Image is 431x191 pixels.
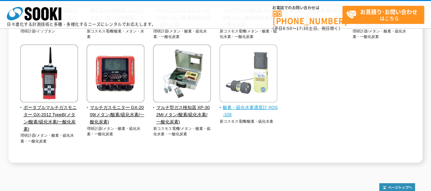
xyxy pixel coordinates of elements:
span: 酸素・硫化水素濃度計 XOS-326 [219,104,278,119]
img: 酸素・硫化水素濃度計 XOS-326 [219,44,277,104]
p: 理研計器/メタン・酸素・硫化水素・一酸化炭素 [352,28,411,40]
a: マルチ型ガス検知器 XP-302M(メタン/酸素/硫化水素/一酸化炭素) [153,98,211,125]
span: 8:50 [283,25,292,31]
span: マルチガスモニター GX-2009(メタン/酸素/硫化水素/一酸化炭素) [87,104,145,125]
span: 17:30 [296,25,309,31]
p: 理研計器/メタン・酸素・硫化水素・一酸化炭素 [153,28,211,40]
img: マルチガスモニター GX-2009(メタン/酸素/硫化水素/一酸化炭素) [87,44,144,104]
p: 理研計器/メタン・酸素・硫化水素・一酸化炭素 [87,126,145,137]
a: 酸素・硫化水素濃度計 XOS-326 [219,98,278,118]
p: 日々進化する計測技術と多種・多様化するニーズにレンタルでお応えします。 [7,22,156,26]
a: ポータブルマルチガスモニター GX-2012 TypeB(メタン/酸素/硫化水素/一酸化炭素) [20,98,78,133]
p: 新コスモス電機/メタン・酸素・硫化水素・一酸化炭素 [219,28,278,40]
a: マルチガスモニター GX-2009(メタン/酸素/硫化水素/一酸化炭素) [87,98,145,125]
strong: お見積り･お問い合わせ [360,8,417,16]
a: [PHONE_NUMBER] [273,11,342,25]
img: ポータブルマルチガスモニター GX-2012 TypeB(メタン/酸素/硫化水素/一酸化炭素) [20,44,78,104]
span: マルチ型ガス検知器 XP-302M(メタン/酸素/硫化水素/一酸化炭素) [153,104,211,125]
p: 理研計器/メタン・酸素・硫化水素・一酸化炭素 [20,133,78,144]
span: お電話でのお問い合わせは [273,6,342,10]
span: はこちら [346,6,424,23]
span: ポータブルマルチガスモニター GX-2012 TypeB(メタン/酸素/硫化水素/一酸化炭素) [20,104,78,133]
p: 新コスモス電機/メタン・酸素・硫化水素・一酸化炭素 [153,126,211,137]
a: お見積り･お問い合わせはこちら [342,6,424,24]
p: 新コスモス電機/酸素・メタン・水素 [87,28,145,40]
p: 新コスモス電機/酸素・硫化水素 [219,119,278,124]
img: マルチ型ガス検知器 XP-302M(メタン/酸素/硫化水素/一酸化炭素) [153,44,211,104]
span: (平日 ～ 土日、祝日除く) [273,25,340,31]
